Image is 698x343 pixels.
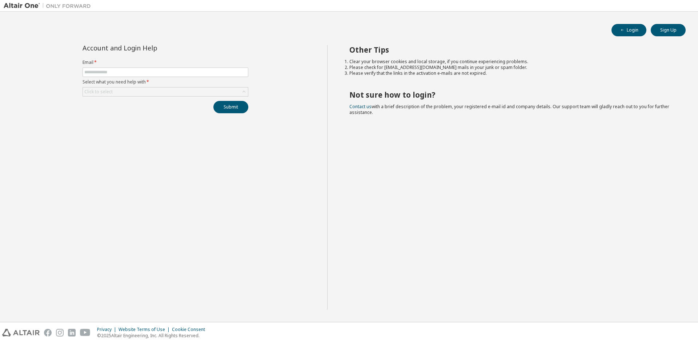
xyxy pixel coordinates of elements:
span: with a brief description of the problem, your registered e-mail id and company details. Our suppo... [349,103,669,115]
h2: Not sure how to login? [349,90,673,99]
img: linkedin.svg [68,329,76,336]
button: Login [611,24,646,36]
img: facebook.svg [44,329,52,336]
button: Sign Up [651,24,686,36]
li: Clear your browser cookies and local storage, if you continue experiencing problems. [349,59,673,65]
img: youtube.svg [80,329,91,336]
button: Submit [213,101,248,113]
img: Altair One [4,2,95,9]
div: Click to select [83,87,248,96]
li: Please verify that the links in the activation e-mails are not expired. [349,70,673,76]
div: Privacy [97,327,119,332]
p: © 2025 Altair Engineering, Inc. All Rights Reserved. [97,332,209,339]
label: Email [83,60,248,65]
li: Please check for [EMAIL_ADDRESS][DOMAIN_NAME] mails in your junk or spam folder. [349,65,673,70]
label: Select what you need help with [83,79,248,85]
div: Account and Login Help [83,45,215,51]
div: Click to select [84,89,113,95]
img: instagram.svg [56,329,64,336]
div: Website Terms of Use [119,327,172,332]
div: Cookie Consent [172,327,209,332]
img: altair_logo.svg [2,329,40,336]
h2: Other Tips [349,45,673,54]
a: Contact us [349,103,372,110]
